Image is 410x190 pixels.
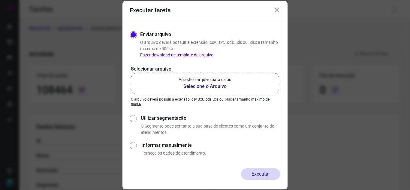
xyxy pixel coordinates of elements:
p: Forneça os dados do atendimento. [141,150,280,156]
p: O arquivo deverá possuir a extensão .csv, .txt, .ods, .xls ou .xlsx e tamanho máximo de 500kb. [131,97,279,107]
h3: Executar tarefa [130,7,171,14]
p: Selecionar arquivo [131,65,279,73]
p: O arquivo deverá possuir a extensão .csv, .txt, .ods, .xls ou .xlsx e tamanho máximo de 500kb. [140,39,280,58]
p: Arraste o arquivo para cá ou [179,77,231,83]
label: Utilizar segmentação [141,115,280,122]
label: Informar manualmente [141,142,280,149]
a: Fazer download de template de arquivo [140,53,213,57]
b: Selecione o Arquivo [179,83,231,90]
button: Executar [241,168,280,180]
label: Enviar arquivo [140,31,171,38]
p: O Segmento pode ser tanto a sua base de clientes como um conjunto de atendimentos. [141,123,280,136]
